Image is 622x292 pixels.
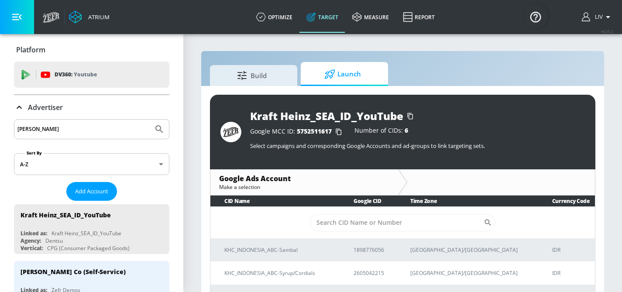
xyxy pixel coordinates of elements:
[219,174,389,183] div: Google Ads Account
[85,13,110,21] div: Atrium
[21,211,111,219] div: Kraft Heinz_SEA_ID_YouTube
[74,70,97,79] p: Youtube
[250,142,585,150] p: Select campaigns and corresponding Google Accounts and ad-groups to link targeting sets.
[591,14,603,20] span: login as: liv.ho@zefr.com
[552,268,588,278] p: IDR
[55,70,97,79] p: DV360:
[297,127,332,135] span: 5752511617
[21,244,43,252] div: Vertical:
[354,268,389,278] p: 2605042215
[340,196,396,206] th: Google CID
[14,38,169,62] div: Platform
[21,268,126,276] div: [PERSON_NAME] Co (Self-Service)
[410,268,531,278] p: [GEOGRAPHIC_DATA]/[GEOGRAPHIC_DATA]
[354,245,389,254] p: 1898776056
[219,65,285,86] span: Build
[582,12,613,22] button: Liv
[69,10,110,24] a: Atrium
[345,1,396,33] a: measure
[299,1,345,33] a: Target
[17,124,150,135] input: Search by name
[14,95,169,120] div: Advertiser
[14,62,169,88] div: DV360: Youtube
[21,237,41,244] div: Agency:
[310,214,495,231] div: Search CID Name or Number
[150,120,169,139] button: Submit Search
[310,214,484,231] input: Search CID Name or Number
[66,182,117,201] button: Add Account
[25,150,44,156] label: Sort By
[396,1,442,33] a: Report
[52,230,121,237] div: Kraft Heinz_SEA_ID_YouTube
[28,103,63,112] p: Advertiser
[523,4,548,29] button: Open Resource Center
[250,127,346,136] div: Google MCC ID:
[410,245,531,254] p: [GEOGRAPHIC_DATA]/[GEOGRAPHIC_DATA]
[249,1,299,33] a: optimize
[75,186,108,196] span: Add Account
[538,196,595,206] th: Currency Code
[224,245,333,254] p: KHC_INDONESIA_ABC-Sambal
[250,109,403,123] div: Kraft Heinz_SEA_ID_YouTube
[224,268,333,278] p: KHC_INDONESIA_ABC-Syrup/Cordials
[14,153,169,175] div: A-Z
[309,64,376,85] span: Launch
[45,237,63,244] div: Dentsu
[354,127,408,136] div: Number of CIDs:
[210,169,398,195] div: Google Ads AccountMake a selection
[47,244,130,252] div: CPG (Consumer Packaged Goods)
[405,126,408,134] span: 6
[219,183,389,191] div: Make a selection
[601,29,613,34] span: v 4.25.2
[14,204,169,254] div: Kraft Heinz_SEA_ID_YouTubeLinked as:Kraft Heinz_SEA_ID_YouTubeAgency:DentsuVertical:CPG (Consumer...
[210,196,340,206] th: CID Name
[16,45,45,55] p: Platform
[21,230,47,237] div: Linked as:
[552,245,588,254] p: IDR
[396,196,538,206] th: Time Zone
